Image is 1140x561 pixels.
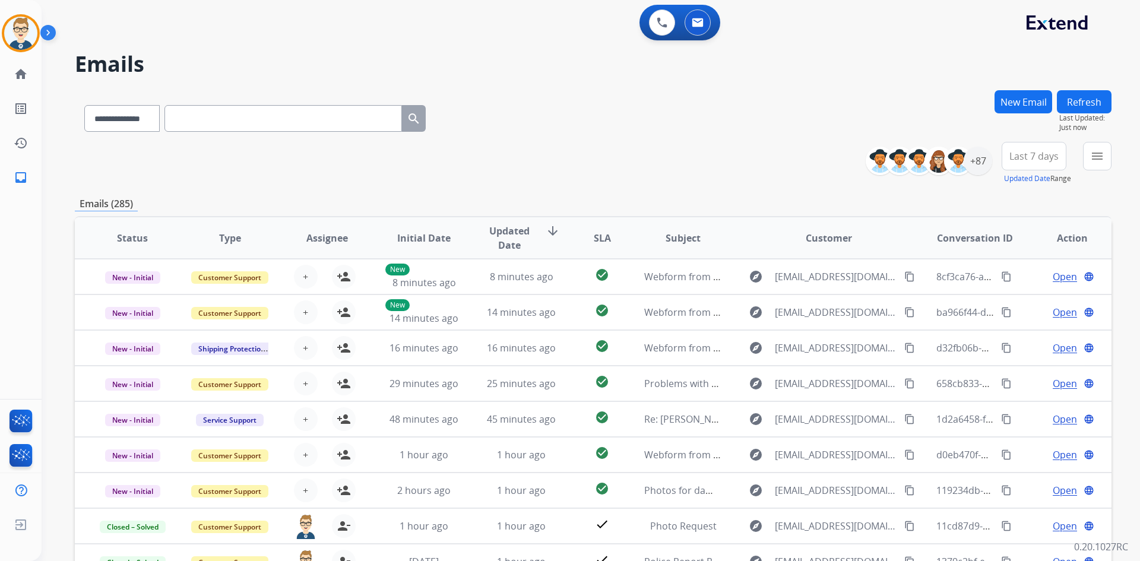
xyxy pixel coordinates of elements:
[400,519,448,533] span: 1 hour ago
[936,413,1113,426] span: 1d2a6458-fd53-4ef6-b41c-8a4ebfc8cb26
[936,270,1116,283] span: 8cf3ca76-ae90-4984-a677-7722193b836c
[337,305,351,319] mat-icon: person_add
[666,231,701,245] span: Subject
[303,448,308,462] span: +
[337,483,351,497] mat-icon: person_add
[1084,485,1094,496] mat-icon: language
[1074,540,1128,554] p: 0.20.1027RC
[337,448,351,462] mat-icon: person_add
[1001,485,1012,496] mat-icon: content_copy
[775,305,897,319] span: [EMAIL_ADDRESS][DOMAIN_NAME]
[483,224,537,252] span: Updated Date
[964,147,992,175] div: +87
[775,341,897,355] span: [EMAIL_ADDRESS][DOMAIN_NAME]
[749,448,763,462] mat-icon: explore
[595,303,609,318] mat-icon: check_circle
[1053,305,1077,319] span: Open
[775,448,897,462] span: [EMAIL_ADDRESS][DOMAIN_NAME]
[1001,521,1012,531] mat-icon: content_copy
[595,375,609,389] mat-icon: check_circle
[389,413,458,426] span: 48 minutes ago
[1053,376,1077,391] span: Open
[546,224,560,238] mat-icon: arrow_downward
[749,412,763,426] mat-icon: explore
[105,378,160,391] span: New - Initial
[487,306,556,319] span: 14 minutes ago
[595,517,609,531] mat-icon: check
[1001,307,1012,318] mat-icon: content_copy
[1004,173,1071,183] span: Range
[775,483,897,497] span: [EMAIL_ADDRESS][DOMAIN_NAME]
[936,519,1120,533] span: 11cd87d9-4b7c-48bd-89f1-b78062e422d6
[75,52,1111,76] h2: Emails
[105,307,160,319] span: New - Initial
[191,378,268,391] span: Customer Support
[1014,217,1111,259] th: Action
[487,377,556,390] span: 25 minutes ago
[936,377,1116,390] span: 658cb833-3f1d-403e-9639-d91b59f74756
[191,485,268,497] span: Customer Support
[294,336,318,360] button: +
[1059,123,1111,132] span: Just now
[1053,448,1077,462] span: Open
[775,519,897,533] span: [EMAIL_ADDRESS][DOMAIN_NAME]
[1084,414,1094,424] mat-icon: language
[497,484,546,497] span: 1 hour ago
[1001,378,1012,389] mat-icon: content_copy
[775,270,897,284] span: [EMAIL_ADDRESS][DOMAIN_NAME]
[397,484,451,497] span: 2 hours ago
[105,343,160,355] span: New - Initial
[1090,149,1104,163] mat-icon: menu
[595,410,609,424] mat-icon: check_circle
[294,372,318,395] button: +
[1001,414,1012,424] mat-icon: content_copy
[191,521,268,533] span: Customer Support
[904,271,915,282] mat-icon: content_copy
[389,312,458,325] span: 14 minutes ago
[487,341,556,354] span: 16 minutes ago
[1004,174,1050,183] button: Updated Date
[937,231,1013,245] span: Conversation ID
[487,413,556,426] span: 45 minutes ago
[385,264,410,275] p: New
[644,377,796,390] span: Problems with resubmitting claim
[1001,343,1012,353] mat-icon: content_copy
[904,449,915,460] mat-icon: content_copy
[904,378,915,389] mat-icon: content_copy
[105,485,160,497] span: New - Initial
[303,376,308,391] span: +
[1001,271,1012,282] mat-icon: content_copy
[1084,378,1094,389] mat-icon: language
[389,377,458,390] span: 29 minutes ago
[303,341,308,355] span: +
[294,478,318,502] button: +
[337,519,351,533] mat-icon: person_remove
[595,446,609,460] mat-icon: check_circle
[749,483,763,497] mat-icon: explore
[117,231,148,245] span: Status
[775,412,897,426] span: [EMAIL_ADDRESS][DOMAIN_NAME]
[105,414,160,426] span: New - Initial
[407,112,421,126] mat-icon: search
[1084,449,1094,460] mat-icon: language
[337,270,351,284] mat-icon: person_add
[644,341,913,354] span: Webform from [EMAIL_ADDRESS][DOMAIN_NAME] on [DATE]
[100,521,166,533] span: Closed – Solved
[337,341,351,355] mat-icon: person_add
[75,196,138,211] p: Emails (285)
[749,270,763,284] mat-icon: explore
[294,443,318,467] button: +
[904,307,915,318] mat-icon: content_copy
[385,299,410,311] p: New
[1053,519,1077,533] span: Open
[4,17,37,50] img: avatar
[644,448,913,461] span: Webform from [EMAIL_ADDRESS][DOMAIN_NAME] on [DATE]
[904,521,915,531] mat-icon: content_copy
[294,514,318,539] img: agent-avatar
[497,519,546,533] span: 1 hour ago
[936,341,1121,354] span: d32fb06b-db90-4194-a9e8-7033be117ad8
[644,270,913,283] span: Webform from [EMAIL_ADDRESS][DOMAIN_NAME] on [DATE]
[595,339,609,353] mat-icon: check_circle
[1053,483,1077,497] span: Open
[191,307,268,319] span: Customer Support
